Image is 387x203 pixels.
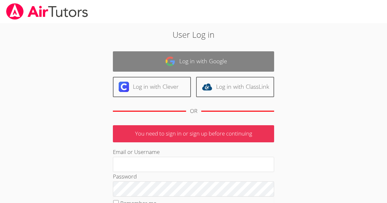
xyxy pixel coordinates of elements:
a: Log in with Clever [113,77,191,97]
label: Password [113,173,137,180]
a: Log in with ClassLink [196,77,274,97]
img: airtutors_banner-c4298cdbf04f3fff15de1276eac7730deb9818008684d7c2e4769d2f7ddbe033.png [5,3,89,20]
img: google-logo-50288ca7cdecda66e5e0955fdab243c47b7ad437acaf1139b6f446037453330a.svg [165,56,175,66]
a: Log in with Google [113,51,274,72]
p: You need to sign in or sign up before continuing [113,125,274,142]
label: Email or Username [113,148,160,156]
img: clever-logo-6eab21bc6e7a338710f1a6ff85c0baf02591cd810cc4098c63d3a4b26e2feb20.svg [119,82,129,92]
img: classlink-logo-d6bb404cc1216ec64c9a2012d9dc4662098be43eaf13dc465df04b49fa7ab582.svg [202,82,212,92]
h2: User Log in [89,28,298,41]
div: OR [190,107,197,116]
